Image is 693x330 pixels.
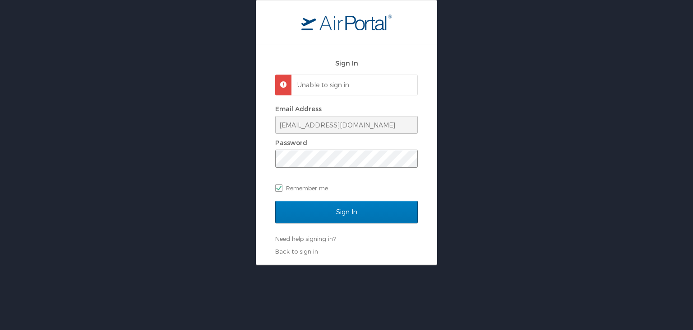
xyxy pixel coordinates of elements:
label: Email Address [275,105,322,113]
a: Need help signing in? [275,235,336,242]
p: Unable to sign in [297,80,409,90]
input: Sign In [275,201,418,223]
label: Password [275,139,307,146]
label: Remember me [275,181,418,195]
a: Back to sign in [275,248,318,255]
h2: Sign In [275,58,418,68]
img: logo [301,14,392,30]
